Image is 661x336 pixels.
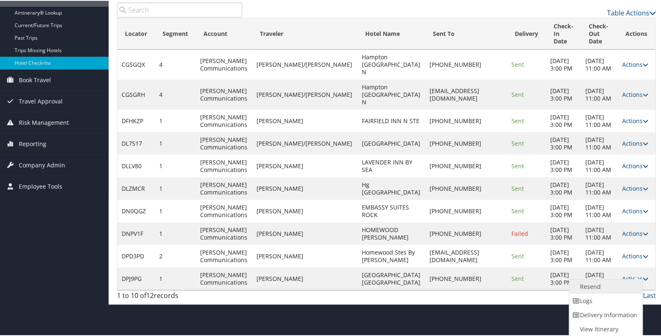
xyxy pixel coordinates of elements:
[582,267,618,289] td: [DATE] 11:00 AM
[607,8,656,17] a: Table Actions
[425,49,507,79] td: [PHONE_NUMBER]
[196,18,252,49] th: Account: activate to sort column ascending
[425,79,507,109] td: [EMAIL_ADDRESS][DOMAIN_NAME]
[425,109,507,131] td: [PHONE_NUMBER]
[425,222,507,244] td: [PHONE_NUMBER]
[547,177,582,199] td: [DATE] 3:00 PM
[547,49,582,79] td: [DATE] 3:00 PM
[358,244,425,267] td: Homewood Stes By [PERSON_NAME]
[358,154,425,177] td: LAVENDER INN BY SEA
[425,154,507,177] td: [PHONE_NUMBER]
[547,267,582,289] td: [DATE] 3:00 PM
[582,79,618,109] td: [DATE] 11:00 AM
[623,116,649,124] a: Actions
[643,290,656,299] a: Last
[512,184,524,192] span: Sent
[155,109,196,131] td: 1
[582,18,618,49] th: Check-Out Date: activate to sort column ascending
[547,18,582,49] th: Check-In Date: activate to sort column ascending
[512,251,524,259] span: Sent
[252,244,358,267] td: [PERSON_NAME]
[623,161,649,169] a: Actions
[252,267,358,289] td: [PERSON_NAME]
[623,251,649,259] a: Actions
[155,131,196,154] td: 1
[512,116,524,124] span: Sent
[252,49,358,79] td: [PERSON_NAME]/[PERSON_NAME]
[196,177,252,199] td: [PERSON_NAME] Communications
[547,79,582,109] td: [DATE] 3:00 PM
[252,79,358,109] td: [PERSON_NAME]/[PERSON_NAME]
[512,161,524,169] span: Sent
[569,321,641,336] a: View Itinerary
[425,267,507,289] td: [PHONE_NUMBER]
[155,199,196,222] td: 1
[117,267,155,289] td: DPJ9PG
[512,229,529,237] span: Failed
[425,244,507,267] td: [EMAIL_ADDRESS][DOMAIN_NAME]
[582,222,618,244] td: [DATE] 11:00 AM
[582,49,618,79] td: [DATE] 11:00 AM
[425,131,507,154] td: [PHONE_NUMBER]
[623,229,649,237] a: Actions
[117,49,155,79] td: CGSGQX
[252,199,358,222] td: [PERSON_NAME]
[569,293,641,307] a: Logs
[358,49,425,79] td: Hampton [GEOGRAPHIC_DATA] N
[196,244,252,267] td: [PERSON_NAME] Communications
[19,154,65,175] span: Company Admin
[117,290,242,304] div: 1 to 10 of records
[547,109,582,131] td: [DATE] 3:00 PM
[252,177,358,199] td: [PERSON_NAME]
[117,222,155,244] td: DNPV1F
[196,199,252,222] td: [PERSON_NAME] Communications
[569,307,641,321] a: Delivery Information
[623,274,649,282] a: Actions
[252,154,358,177] td: [PERSON_NAME]
[117,79,155,109] td: CGSGRH
[196,79,252,109] td: [PERSON_NAME] Communications
[623,90,649,98] a: Actions
[155,244,196,267] td: 2
[358,131,425,154] td: [GEOGRAPHIC_DATA]
[196,109,252,131] td: [PERSON_NAME] Communications
[508,18,547,49] th: Delivery: activate to sort column ascending
[117,109,155,131] td: DFHKZP
[425,18,507,49] th: Sent To: activate to sort column ascending
[623,60,649,68] a: Actions
[252,131,358,154] td: [PERSON_NAME]/[PERSON_NAME]
[582,244,618,267] td: [DATE] 11:00 AM
[358,79,425,109] td: Hampton [GEOGRAPHIC_DATA] N
[155,222,196,244] td: 1
[146,290,154,299] span: 12
[425,199,507,222] td: [PHONE_NUMBER]
[196,49,252,79] td: [PERSON_NAME] Communications
[358,18,425,49] th: Hotel Name: activate to sort column ascending
[512,274,524,282] span: Sent
[252,222,358,244] td: [PERSON_NAME]
[358,109,425,131] td: FAIRFIELD INN N STE
[618,18,656,49] th: Actions
[582,177,618,199] td: [DATE] 11:00 AM
[582,109,618,131] td: [DATE] 11:00 AM
[252,109,358,131] td: [PERSON_NAME]
[512,206,524,214] span: Sent
[196,154,252,177] td: [PERSON_NAME] Communications
[117,199,155,222] td: DN0QGZ
[582,154,618,177] td: [DATE] 11:00 AM
[117,244,155,267] td: DPD3PD
[196,222,252,244] td: [PERSON_NAME] Communications
[155,154,196,177] td: 1
[582,131,618,154] td: [DATE] 11:00 AM
[117,18,155,49] th: Locator: activate to sort column ascending
[358,267,425,289] td: [GEOGRAPHIC_DATA] [GEOGRAPHIC_DATA]
[623,139,649,147] a: Actions
[547,131,582,154] td: [DATE] 3:00 PM
[547,199,582,222] td: [DATE] 3:00 PM
[155,177,196,199] td: 1
[252,18,358,49] th: Traveler: activate to sort column ascending
[155,18,196,49] th: Segment: activate to sort column ascending
[358,222,425,244] td: HOMEWOOD [PERSON_NAME]
[196,267,252,289] td: [PERSON_NAME] Communications
[547,222,582,244] td: [DATE] 3:00 PM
